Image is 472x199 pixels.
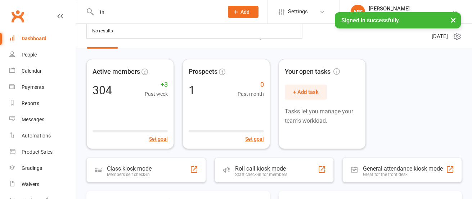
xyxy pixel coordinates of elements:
a: Dashboard [9,31,76,47]
div: Payments [22,84,44,90]
div: Staff check-in for members [235,172,287,177]
a: Gradings [9,160,76,176]
span: Signed in successfully. [341,17,400,24]
div: Messages [22,117,44,122]
a: Reports [9,95,76,112]
div: [PERSON_NAME] [369,5,452,12]
div: Waivers [22,181,39,187]
div: MS [351,5,365,19]
p: Tasks let you manage your team's workload. [285,107,360,125]
div: Reports [22,100,39,106]
button: × [447,12,460,28]
span: Your open tasks [285,67,340,77]
a: Waivers [9,176,76,193]
div: 1 [189,85,195,96]
span: 0 [238,80,264,90]
div: Gradings [22,165,42,171]
a: Messages [9,112,76,128]
button: Set goal [245,135,264,143]
button: + Add task [285,85,327,100]
input: Search... [94,7,219,17]
div: Great for the front desk [363,172,443,177]
div: No results [90,26,115,36]
div: Calendar [22,68,42,74]
span: [DATE] [432,32,448,41]
div: Members self check-in [107,172,152,177]
button: Add [228,6,259,18]
span: Settings [288,4,308,20]
span: Past month [238,90,264,98]
button: Set goal [149,135,168,143]
div: Limitless Mixed Martial Arts & Fitness [369,12,452,18]
a: Clubworx [9,7,27,25]
div: 304 [93,85,112,96]
a: Automations [9,128,76,144]
a: Product Sales [9,144,76,160]
div: Product Sales [22,149,53,155]
div: Dashboard [22,36,46,41]
span: Add [241,9,250,15]
div: Automations [22,133,51,139]
span: +3 [145,80,168,90]
span: Prospects [189,67,217,77]
a: People [9,47,76,63]
a: Calendar [9,63,76,79]
span: Past week [145,90,168,98]
div: General attendance kiosk mode [363,165,443,172]
div: People [22,52,37,58]
div: Roll call kiosk mode [235,165,287,172]
div: Class kiosk mode [107,165,152,172]
a: Payments [9,79,76,95]
span: Active members [93,67,140,77]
